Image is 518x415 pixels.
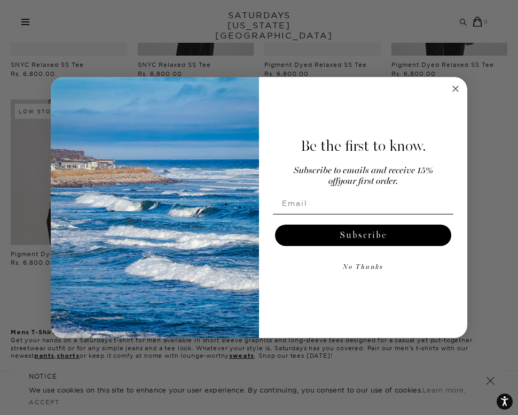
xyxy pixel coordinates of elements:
[338,177,398,186] span: your first order.
[51,77,259,338] img: 125c788d-000d-4f3e-b05a-1b92b2a23ec9.jpeg
[301,137,426,155] span: Be the first to know.
[273,193,453,214] input: Email
[449,82,462,95] button: Close dialog
[273,257,453,278] button: No Thanks
[294,166,433,175] span: Subscribe to emails and receive 15%
[275,225,451,246] button: Subscribe
[328,177,338,186] span: off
